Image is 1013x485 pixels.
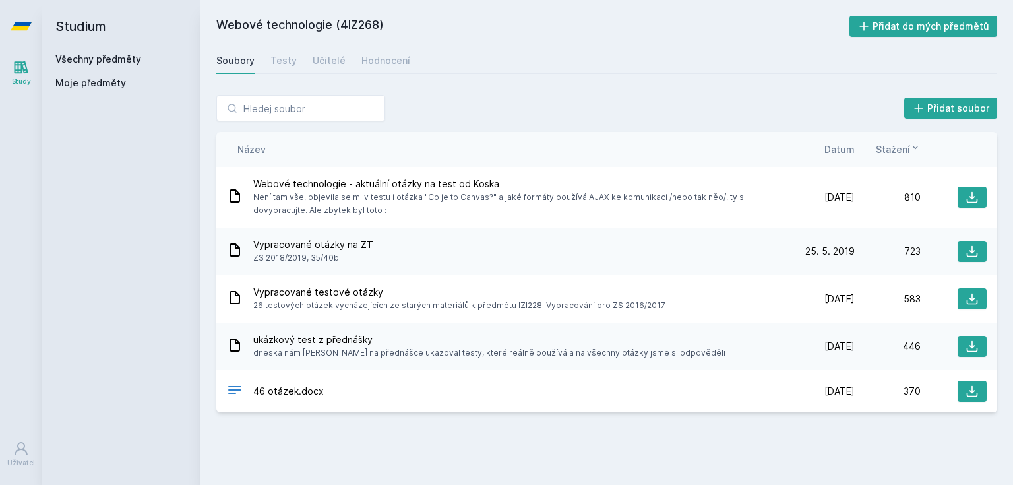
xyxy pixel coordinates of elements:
[253,299,665,312] span: 26 testových otázek vycházejících ze starých materiálů k předmětu IZI228. Vypracování pro ZS 2016...
[824,191,855,204] span: [DATE]
[253,286,665,299] span: Vypracované testové otázky
[849,16,998,37] button: Přidat do mých předmětů
[7,458,35,468] div: Uživatel
[227,382,243,401] div: DOCX
[216,95,385,121] input: Hledej soubor
[12,77,31,86] div: Study
[876,143,921,156] button: Stažení
[361,48,410,74] a: Hodnocení
[855,340,921,353] div: 446
[270,48,297,74] a: Testy
[824,143,855,156] button: Datum
[3,434,40,474] a: Uživatel
[55,53,141,65] a: Všechny předměty
[824,292,855,306] span: [DATE]
[216,48,255,74] a: Soubory
[855,292,921,306] div: 583
[55,77,126,90] span: Moje předměty
[270,54,297,67] div: Testy
[253,385,324,398] span: 46 otázek.docx
[253,251,373,265] span: ZS 2018/2019, 35/40b.
[876,143,910,156] span: Stažení
[253,191,783,217] span: Není tam vše, objevila se mi v testu i otázka "Co je to Canvas?" a jaké formáty používá AJAX ke k...
[904,98,998,119] button: Přidat soubor
[253,238,373,251] span: Vypracované otázky na ZT
[253,346,725,360] span: dneska nám [PERSON_NAME] na přednášce ukazoval testy, které reálně používá a na všechny otázky js...
[253,333,725,346] span: ukázkový test z přednášky
[361,54,410,67] div: Hodnocení
[313,54,346,67] div: Učitelé
[3,53,40,93] a: Study
[824,385,855,398] span: [DATE]
[216,16,849,37] h2: Webové technologie (4IZ268)
[216,54,255,67] div: Soubory
[805,245,855,258] span: 25. 5. 2019
[237,143,266,156] button: Název
[253,178,783,191] span: Webové technologie - aktuální otázky na test od Koska
[855,245,921,258] div: 723
[855,191,921,204] div: 810
[824,340,855,353] span: [DATE]
[855,385,921,398] div: 370
[313,48,346,74] a: Učitelé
